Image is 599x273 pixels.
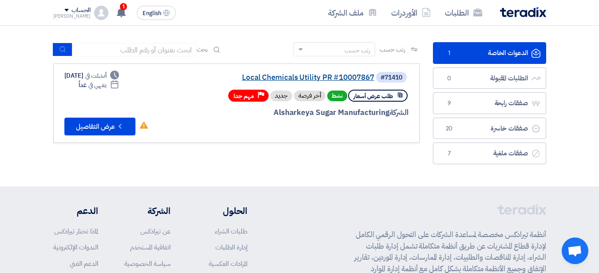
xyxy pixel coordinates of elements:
a: صفقات خاسرة20 [433,118,546,139]
span: 9 [444,99,455,108]
div: غداً [79,80,119,90]
a: عن تيرادكس [140,226,171,236]
span: ينتهي في [88,80,107,90]
div: أخر فرصة [294,91,325,101]
a: الدعم الفني [70,259,98,269]
input: ابحث بعنوان أو رقم الطلب [72,43,197,56]
span: مهم جدا [234,92,254,100]
li: الشركة [124,204,171,218]
a: المزادات العكسية [209,259,247,269]
span: English [143,10,161,16]
button: عرض التفاصيل [64,118,135,135]
a: Local Chemicals Utility PR #10007867 [197,74,374,82]
a: الندوات الإلكترونية [53,242,98,252]
span: طلب عرض أسعار [353,92,393,100]
span: الشركة [389,107,409,118]
span: 7 [444,149,455,158]
span: 0 [444,74,455,83]
a: الدعوات الخاصة1 [433,42,546,64]
a: ملف الشركة [321,2,384,23]
div: Open chat [562,237,588,264]
a: الطلبات المقبولة0 [433,67,546,89]
div: #71410 [381,75,402,81]
a: الطلبات [438,2,489,23]
a: سياسة الخصوصية [124,259,171,269]
li: الدعم [53,204,98,218]
a: طلبات الشراء [215,226,247,236]
div: الحساب [71,7,91,14]
div: رتب حسب [345,46,370,55]
span: رتب حسب [380,45,405,54]
li: الحلول [197,204,247,218]
div: جديد [270,91,292,101]
a: صفقات رابحة9 [433,92,546,114]
div: Alsharkeya Sugar Manufacturing [195,107,409,119]
div: [DATE] [64,71,119,80]
a: إدارة الطلبات [215,242,247,252]
span: أنشئت في [85,71,107,80]
span: بحث [197,45,208,54]
span: 1 [444,49,455,58]
span: نشط [327,91,347,101]
a: صفقات ملغية7 [433,142,546,164]
a: لماذا تختار تيرادكس [54,226,98,236]
a: الأوردرات [384,2,438,23]
span: 1 [120,3,127,10]
img: Teradix logo [500,7,546,17]
button: English [137,6,176,20]
div: [PERSON_NAME] [53,14,91,19]
span: 20 [444,124,455,133]
a: اتفاقية المستخدم [130,242,171,252]
img: profile_test.png [94,6,108,20]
